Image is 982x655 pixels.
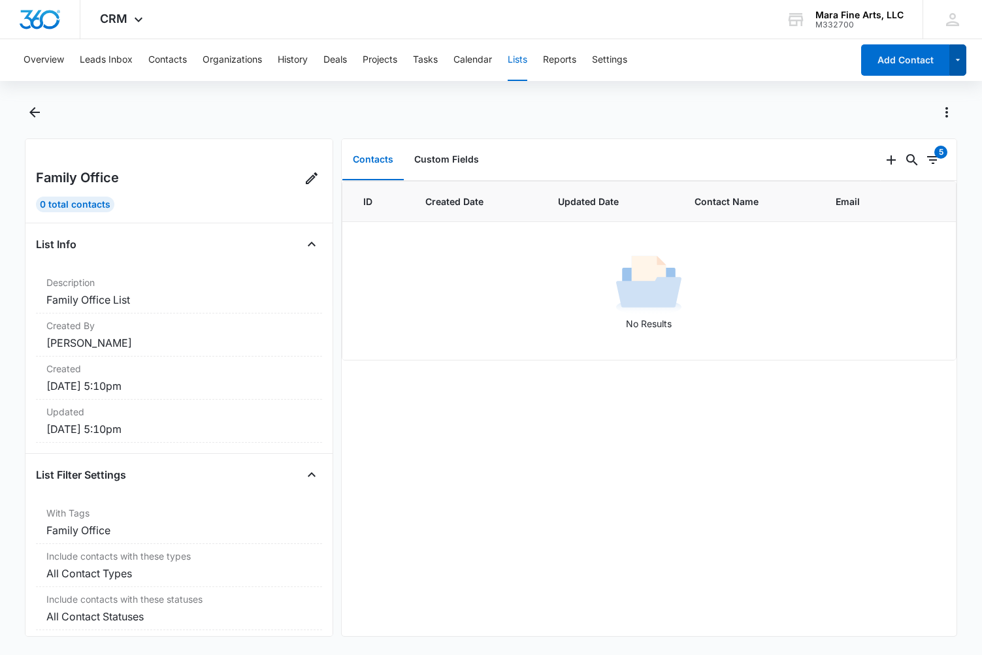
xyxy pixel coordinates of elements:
[558,195,663,208] span: Updated Date
[902,150,923,170] button: Search...
[36,313,322,357] div: Created By[PERSON_NAME]
[543,39,576,81] button: Reports
[861,44,949,76] button: Add Contact
[616,251,681,317] img: No Results
[46,609,312,624] dd: All Contact Statuses
[936,102,957,123] button: Actions
[46,522,312,538] dd: Family Office
[46,566,312,581] dd: All Contact Types
[36,236,76,252] h4: List Info
[46,592,312,606] dt: Include contacts with these statuses
[148,39,187,81] button: Contacts
[343,317,956,330] p: No Results
[815,10,904,20] div: account name
[36,501,322,544] div: With TagsFamily Office
[323,39,347,81] button: Deals
[413,39,438,81] button: Tasks
[278,39,308,81] button: History
[881,150,902,170] button: Add
[46,276,312,289] dt: Description
[36,197,114,212] div: 0 Total Contacts
[36,400,322,443] div: Updated[DATE] 5:10pm
[36,357,322,400] div: Created[DATE] 5:10pm
[836,195,887,208] span: Email
[301,234,322,255] button: Close
[36,544,322,587] div: Include contacts with these typesAll Contact Types
[46,635,312,649] dt: Assigned To
[301,464,322,485] button: Close
[363,195,395,208] span: ID
[46,506,312,520] dt: With Tags
[46,362,312,375] dt: Created
[36,587,322,630] div: Include contacts with these statusesAll Contact Statuses
[46,335,312,351] dd: [PERSON_NAME]
[46,405,312,419] dt: Updated
[934,146,947,159] div: 5 items
[203,39,262,81] button: Organizations
[80,39,133,81] button: Leads Inbox
[453,39,492,81] button: Calendar
[342,140,404,180] button: Contacts
[36,270,322,313] div: DescriptionFamily Office List
[815,20,904,29] div: account id
[923,150,943,170] button: Filters
[425,195,527,208] span: Created Date
[46,421,312,437] dd: [DATE] 5:10pm
[24,39,64,81] button: Overview
[36,168,119,187] h2: Family Office
[100,12,127,25] span: CRM
[404,140,489,180] button: Custom Fields
[508,39,527,81] button: Lists
[25,102,45,123] button: Back
[363,39,397,81] button: Projects
[46,549,312,563] dt: Include contacts with these types
[46,292,312,308] dd: Family Office List
[46,319,312,332] dt: Created By
[36,467,126,483] h4: List Filter Settings
[695,195,804,208] span: Contact Name
[592,39,627,81] button: Settings
[46,378,312,394] dd: [DATE] 5:10pm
